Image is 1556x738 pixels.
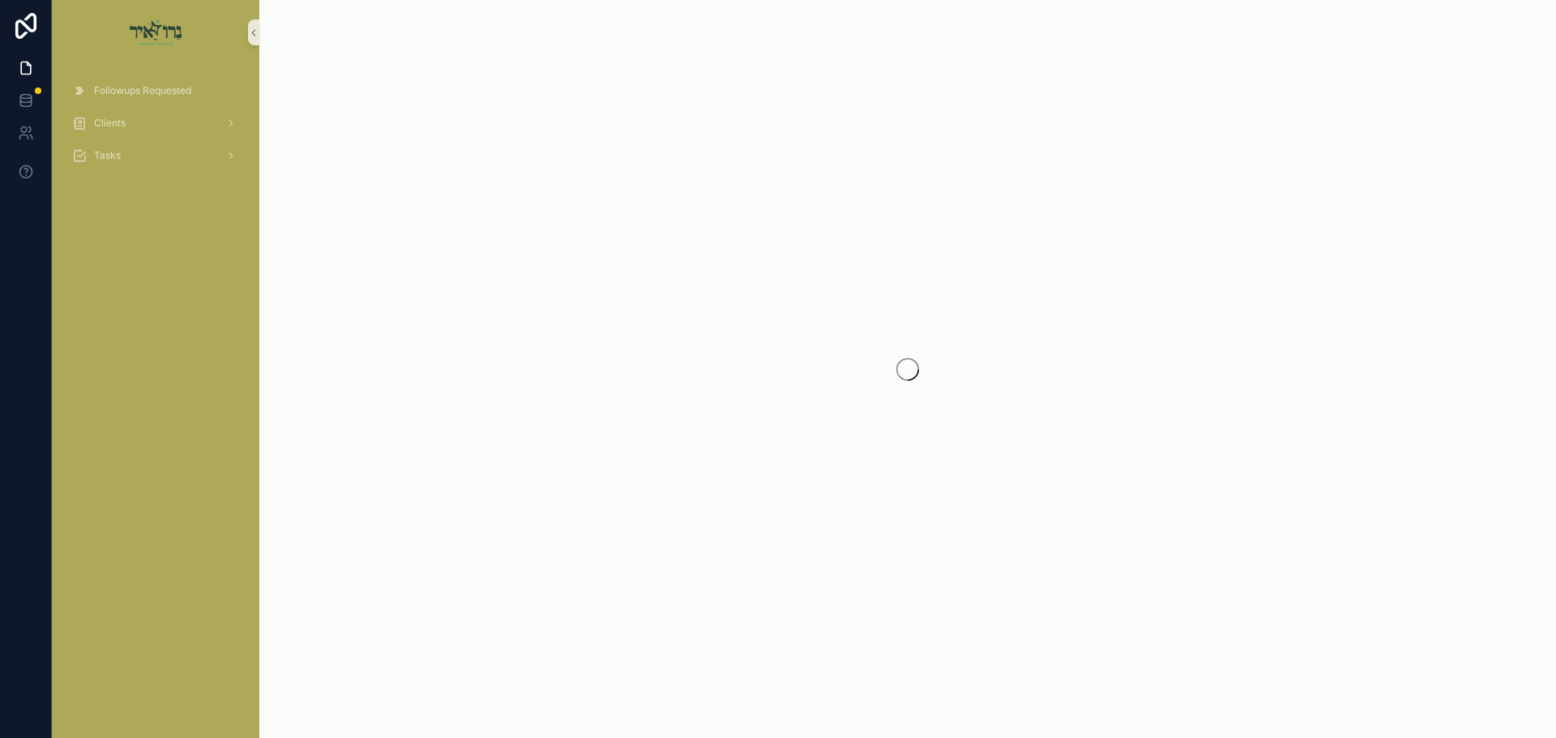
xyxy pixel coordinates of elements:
[52,65,259,191] div: scrollable content
[94,84,191,97] span: Followups Requested
[94,149,121,162] span: Tasks
[94,117,126,130] span: Clients
[62,76,250,105] a: Followups Requested
[62,109,250,138] a: Clients
[62,141,250,170] a: Tasks
[130,19,182,45] img: App logo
